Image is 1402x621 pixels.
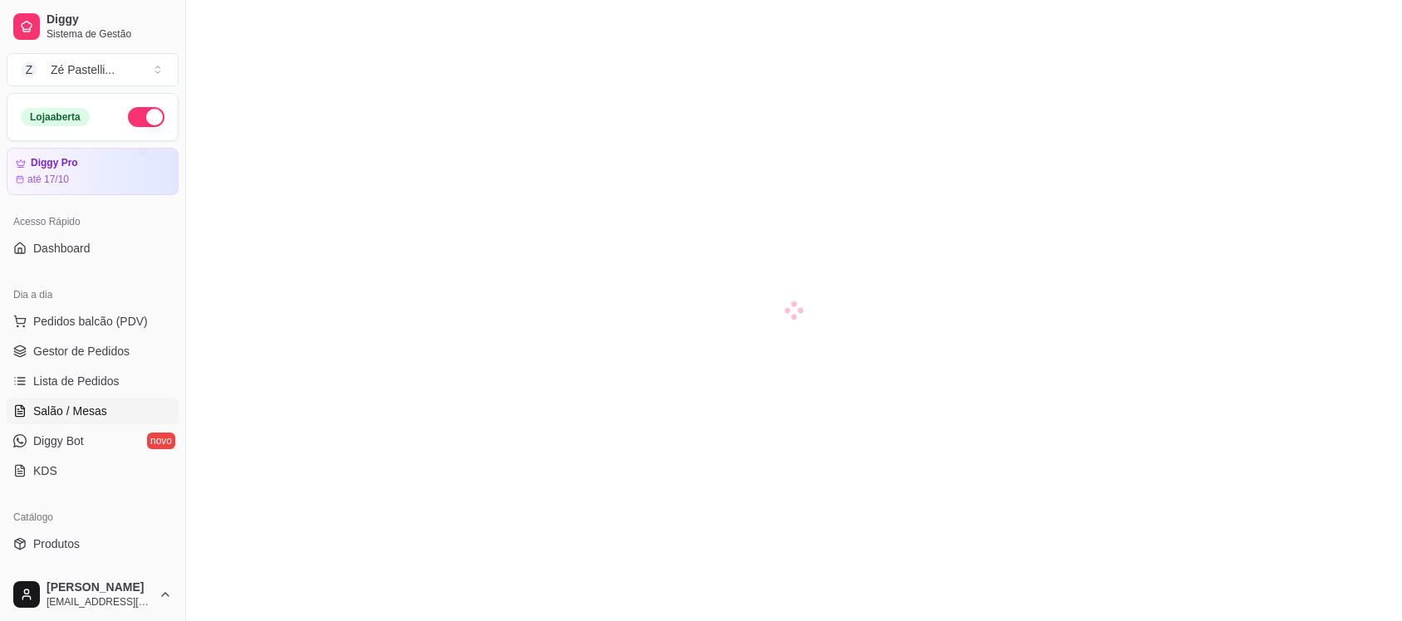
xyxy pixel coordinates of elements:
span: [EMAIL_ADDRESS][DOMAIN_NAME] [47,595,152,609]
div: Dia a dia [7,281,179,308]
a: Diggy Proaté 17/10 [7,148,179,195]
span: Diggy [47,12,172,27]
span: Lista de Pedidos [33,373,120,389]
div: Loja aberta [21,108,90,126]
a: Complementos [7,560,179,587]
a: Dashboard [7,235,179,262]
span: Dashboard [33,240,91,257]
button: [PERSON_NAME][EMAIL_ADDRESS][DOMAIN_NAME] [7,575,179,614]
span: Salão / Mesas [33,403,107,419]
span: Diggy Bot [33,433,84,449]
a: DiggySistema de Gestão [7,7,179,46]
button: Alterar Status [128,107,164,127]
div: Acesso Rápido [7,208,179,235]
a: Salão / Mesas [7,398,179,424]
span: Complementos [33,565,111,582]
a: KDS [7,457,179,484]
a: Diggy Botnovo [7,428,179,454]
article: Diggy Pro [31,157,78,169]
a: Gestor de Pedidos [7,338,179,364]
span: Z [21,61,37,78]
span: KDS [33,462,57,479]
span: Gestor de Pedidos [33,343,130,359]
button: Pedidos balcão (PDV) [7,308,179,335]
button: Select a team [7,53,179,86]
a: Lista de Pedidos [7,368,179,394]
span: [PERSON_NAME] [47,580,152,595]
span: Sistema de Gestão [47,27,172,41]
div: Zé Pastelli ... [51,61,115,78]
span: Produtos [33,535,80,552]
div: Catálogo [7,504,179,531]
span: Pedidos balcão (PDV) [33,313,148,330]
a: Produtos [7,531,179,557]
article: até 17/10 [27,173,69,186]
